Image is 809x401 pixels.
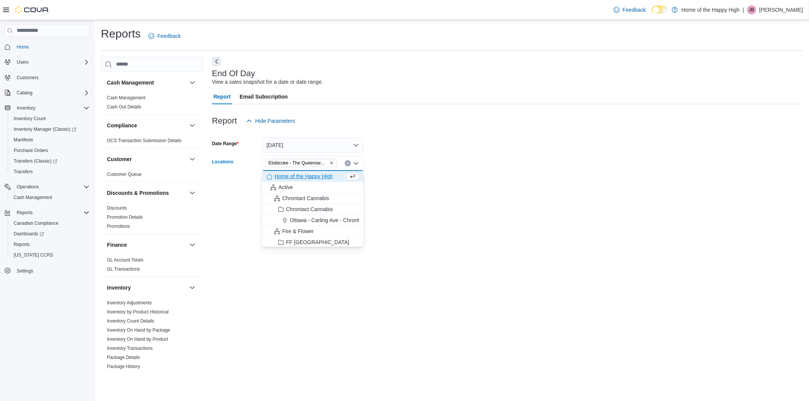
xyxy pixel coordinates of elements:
span: Customers [14,73,90,82]
span: Transfers [11,167,90,176]
div: Finance [101,255,203,277]
span: Feedback [157,32,181,40]
span: Inventory Count Details [107,318,154,324]
a: Inventory Manager (Classic) [11,125,79,134]
button: Settings [2,265,93,276]
button: Clear input [345,160,351,166]
span: Hide Parameters [255,117,295,125]
span: [US_STATE] CCRS [14,252,53,258]
span: Home of the Happy High [275,172,333,180]
button: Home [2,41,93,52]
a: Package Details [107,355,140,360]
span: Active [278,183,293,191]
a: Discounts [107,205,127,211]
a: Cash Management [11,193,55,202]
label: Locations [212,159,234,165]
span: Customers [17,75,39,81]
div: View a sales snapshot for a date or date range. [212,78,323,86]
button: Next [212,57,221,66]
h1: Reports [101,26,141,41]
img: Cova [15,6,49,14]
button: Transfers [8,166,93,177]
button: Discounts & Promotions [188,188,197,197]
a: Feedback [145,28,184,44]
span: Inventory Manager (Classic) [11,125,90,134]
a: Transfers [11,167,36,176]
span: Chrontact Cannabis [282,194,329,202]
button: Canadian Compliance [8,218,93,229]
nav: Complex example [5,38,90,296]
span: Fire & Flower [282,227,314,235]
span: Chrontact Cannabis [286,205,333,213]
a: Cash Out Details [107,104,141,110]
span: Inventory [17,105,35,111]
span: Inventory by Product Historical [107,309,169,315]
a: Cash Management [107,95,145,100]
span: FF [GEOGRAPHIC_DATA] [286,238,349,246]
span: Purchase Orders [11,146,90,155]
h3: Finance [107,241,127,249]
span: Catalog [14,88,90,97]
span: Reports [14,208,90,217]
span: Promotion Details [107,214,143,220]
span: Email Subscription [240,89,288,104]
span: Settings [14,266,90,275]
span: Cash Management [14,194,52,200]
a: Promotions [107,224,130,229]
button: Reports [2,207,93,218]
span: Catalog [17,90,32,96]
a: Purchase Orders [11,146,51,155]
span: Inventory [14,103,90,113]
button: Fire & Flower [262,226,364,237]
span: Purchase Orders [14,147,48,154]
h3: Inventory [107,284,131,291]
button: Customers [2,72,93,83]
span: GL Transactions [107,266,140,272]
div: Cash Management [101,93,203,114]
span: Transfers (Classic) [14,158,57,164]
button: [DATE] [262,138,364,153]
a: Customers [14,73,42,82]
a: Canadian Compliance [11,219,61,228]
a: Transfers (Classic) [8,156,93,166]
span: Canadian Compliance [11,219,90,228]
button: Operations [14,182,42,191]
button: Reports [14,208,36,217]
span: GL Account Totals [107,257,143,263]
button: Catalog [2,88,93,98]
span: Transfers [14,169,33,175]
span: Etobicoke - The Queensway - Fire & Flower [265,159,337,167]
span: Users [17,59,28,65]
button: Cash Management [8,192,93,203]
span: Reports [11,240,90,249]
button: Finance [188,240,197,249]
span: Inventory Count [14,116,46,122]
span: Operations [14,182,90,191]
span: Package History [107,363,140,370]
span: Feedback [623,6,646,14]
a: Customer Queue [107,172,141,177]
div: Customer [101,170,203,182]
h3: End Of Day [212,69,255,78]
span: Inventory Transactions [107,345,153,351]
div: Discounts & Promotions [101,204,203,234]
span: Discounts [107,205,127,211]
button: Ottawa - Carling Ave - Chrontact Cannabis [262,215,364,226]
h3: Discounts & Promotions [107,189,169,197]
a: Package History [107,364,140,369]
button: Compliance [188,121,197,130]
a: Promotion Details [107,215,143,220]
button: Cash Management [107,79,186,86]
span: Operations [17,184,39,190]
button: [US_STATE] CCRS [8,250,93,260]
span: Report [214,89,231,104]
span: Reports [14,241,30,247]
span: Etobicoke - The Queensway - Fire & Flower [269,159,328,167]
span: Package Details [107,354,140,360]
p: Home of the Happy High [682,5,740,14]
span: JB [749,5,754,14]
a: Feedback [611,2,649,17]
h3: Cash Management [107,79,154,86]
a: Settings [14,266,36,276]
